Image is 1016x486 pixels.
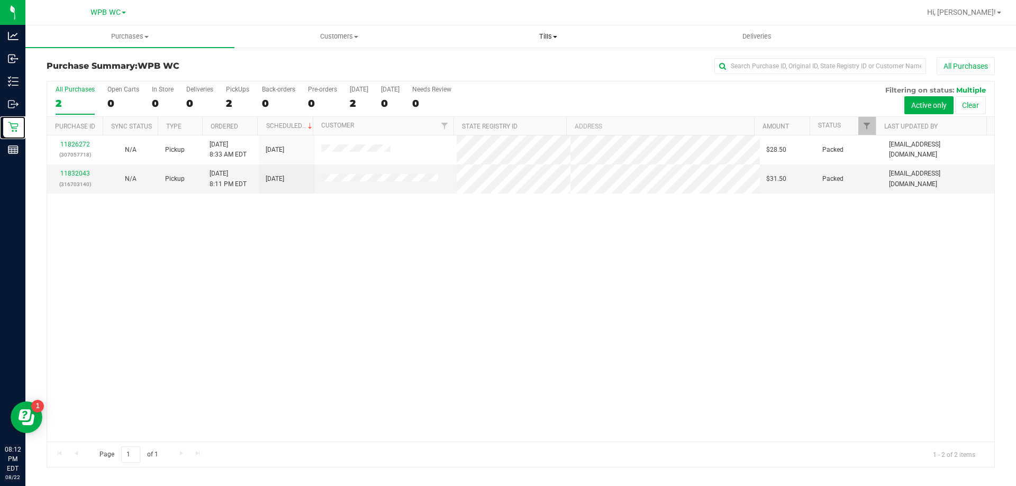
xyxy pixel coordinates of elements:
[350,97,368,109] div: 2
[8,31,19,41] inline-svg: Analytics
[226,97,249,109] div: 2
[818,122,841,129] a: Status
[226,86,249,93] div: PickUps
[211,123,238,130] a: Ordered
[763,123,789,130] a: Amount
[90,446,167,463] span: Page of 1
[121,446,140,463] input: 1
[889,169,988,189] span: [EMAIL_ADDRESS][DOMAIN_NAME]
[321,122,354,129] a: Customer
[904,96,954,114] button: Active only
[152,86,174,93] div: In Store
[885,86,954,94] span: Filtering on status:
[8,144,19,155] inline-svg: Reports
[956,86,986,94] span: Multiple
[111,123,152,130] a: Sync Status
[186,86,213,93] div: Deliveries
[412,86,451,93] div: Needs Review
[266,122,314,130] a: Scheduled
[350,86,368,93] div: [DATE]
[262,86,295,93] div: Back-orders
[8,76,19,87] inline-svg: Inventory
[884,123,938,130] a: Last Updated By
[210,169,247,189] span: [DATE] 8:11 PM EDT
[766,145,786,155] span: $28.50
[955,96,986,114] button: Clear
[234,25,443,48] a: Customers
[107,97,139,109] div: 0
[55,123,95,130] a: Purchase ID
[56,86,95,93] div: All Purchases
[381,97,400,109] div: 0
[927,8,996,16] span: Hi, [PERSON_NAME]!
[166,123,182,130] a: Type
[714,58,926,74] input: Search Purchase ID, Original ID, State Registry ID or Customer Name...
[235,32,443,41] span: Customers
[25,32,234,41] span: Purchases
[210,140,247,160] span: [DATE] 8:33 AM EDT
[436,117,453,135] a: Filter
[566,117,754,135] th: Address
[60,170,90,177] a: 11832043
[90,8,121,17] span: WPB WC
[53,179,96,189] p: (316703140)
[165,174,185,184] span: Pickup
[152,97,174,109] div: 0
[266,145,284,155] span: [DATE]
[266,174,284,184] span: [DATE]
[60,141,90,148] a: 11826272
[308,86,337,93] div: Pre-orders
[165,145,185,155] span: Pickup
[53,150,96,160] p: (307057718)
[186,97,213,109] div: 0
[25,25,234,48] a: Purchases
[138,61,179,71] span: WPB WC
[31,400,44,412] iframe: Resource center unread badge
[443,25,652,48] a: Tills
[889,140,988,160] span: [EMAIL_ADDRESS][DOMAIN_NAME]
[5,445,21,473] p: 08:12 PM EDT
[5,473,21,481] p: 08/22
[766,174,786,184] span: $31.50
[728,32,786,41] span: Deliveries
[8,99,19,109] inline-svg: Outbound
[308,97,337,109] div: 0
[56,97,95,109] div: 2
[8,53,19,64] inline-svg: Inbound
[822,145,843,155] span: Packed
[444,32,652,41] span: Tills
[412,97,451,109] div: 0
[125,146,137,153] span: Not Applicable
[381,86,400,93] div: [DATE]
[652,25,861,48] a: Deliveries
[858,117,876,135] a: Filter
[262,97,295,109] div: 0
[47,61,362,71] h3: Purchase Summary:
[125,174,137,184] button: N/A
[822,174,843,184] span: Packed
[462,123,518,130] a: State Registry ID
[937,57,995,75] button: All Purchases
[11,401,42,433] iframe: Resource center
[8,122,19,132] inline-svg: Retail
[924,446,984,462] span: 1 - 2 of 2 items
[107,86,139,93] div: Open Carts
[125,145,137,155] button: N/A
[125,175,137,182] span: Not Applicable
